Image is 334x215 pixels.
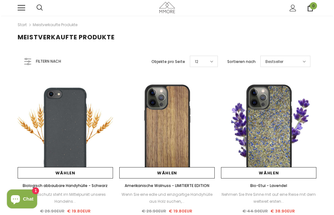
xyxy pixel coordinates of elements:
span: € 26.90EUR [142,208,166,214]
a: Bio-Etui - Lavendel [221,182,316,189]
span: Meistverkaufte Produkte [18,33,115,42]
div: Nehmen Sie Ihre Sinne mit auf eine Reise mit dem weltweit ersten... [221,191,316,205]
span: € 38.90EUR [270,208,295,214]
span: Filtern nach [36,58,61,65]
inbox-online-store-chat: Shopify online store chat [5,190,39,210]
span: 0 [310,2,317,9]
span: Amerikanische Walnuss - LIMITIERTE EDITION [125,183,209,188]
label: Objekte pro Seite [151,59,185,65]
a: Wählen [119,167,215,178]
a: 0 [307,5,314,11]
span: € 44.90EUR [242,208,268,214]
img: MMORE Cases [159,2,175,13]
a: Meistverkaufte Produkte [33,22,77,27]
div: Wenn Sie eine edle und einzigartige Handyhülle aus Holz suchen,... [119,191,215,205]
span: € 19.80EUR [67,208,91,214]
span: € 26.90EUR [40,208,65,214]
span: € 19.80EUR [169,208,192,214]
a: Wählen [221,167,316,178]
span: Bio-Etui - Lavendel [250,183,287,188]
span: Bestseller [265,59,283,65]
a: Start [18,21,27,29]
a: Wählen [18,167,113,178]
a: Amerikanische Walnuss - LIMITIERTE EDITION [119,182,215,189]
label: Sortieren nach [227,59,256,65]
span: 12 [195,59,198,65]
